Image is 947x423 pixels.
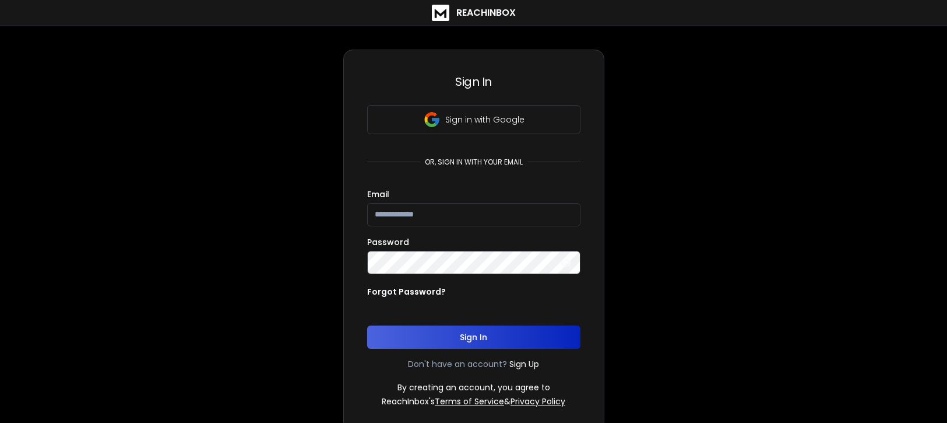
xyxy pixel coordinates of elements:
[367,190,389,198] label: Email
[367,105,580,134] button: Sign in with Google
[408,358,507,370] p: Don't have an account?
[435,396,504,407] a: Terms of Service
[511,396,565,407] a: Privacy Policy
[382,396,565,407] p: ReachInbox's &
[432,5,516,21] a: ReachInbox
[456,6,516,20] h1: ReachInbox
[367,286,446,298] p: Forgot Password?
[445,114,524,125] p: Sign in with Google
[420,158,527,167] p: or, sign in with your email
[509,358,539,370] a: Sign Up
[397,382,550,393] p: By creating an account, you agree to
[432,5,449,21] img: logo
[367,238,409,246] label: Password
[367,74,580,90] h3: Sign In
[367,326,580,349] button: Sign In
